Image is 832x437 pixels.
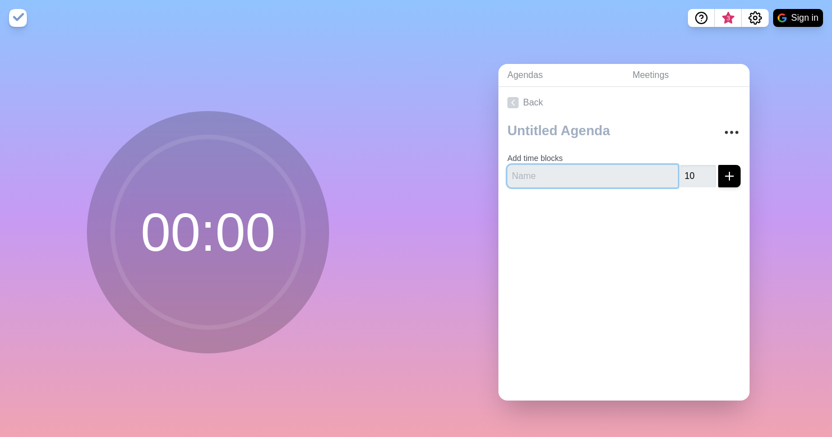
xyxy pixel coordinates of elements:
[623,64,750,87] a: Meetings
[507,165,678,187] input: Name
[720,121,743,144] button: More
[507,154,563,163] label: Add time blocks
[688,9,715,27] button: Help
[498,87,750,118] a: Back
[9,9,27,27] img: timeblocks logo
[680,165,716,187] input: Mins
[498,64,623,87] a: Agendas
[742,9,769,27] button: Settings
[778,13,787,22] img: google logo
[715,9,742,27] button: What’s new
[773,9,823,27] button: Sign in
[724,14,733,23] span: 3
